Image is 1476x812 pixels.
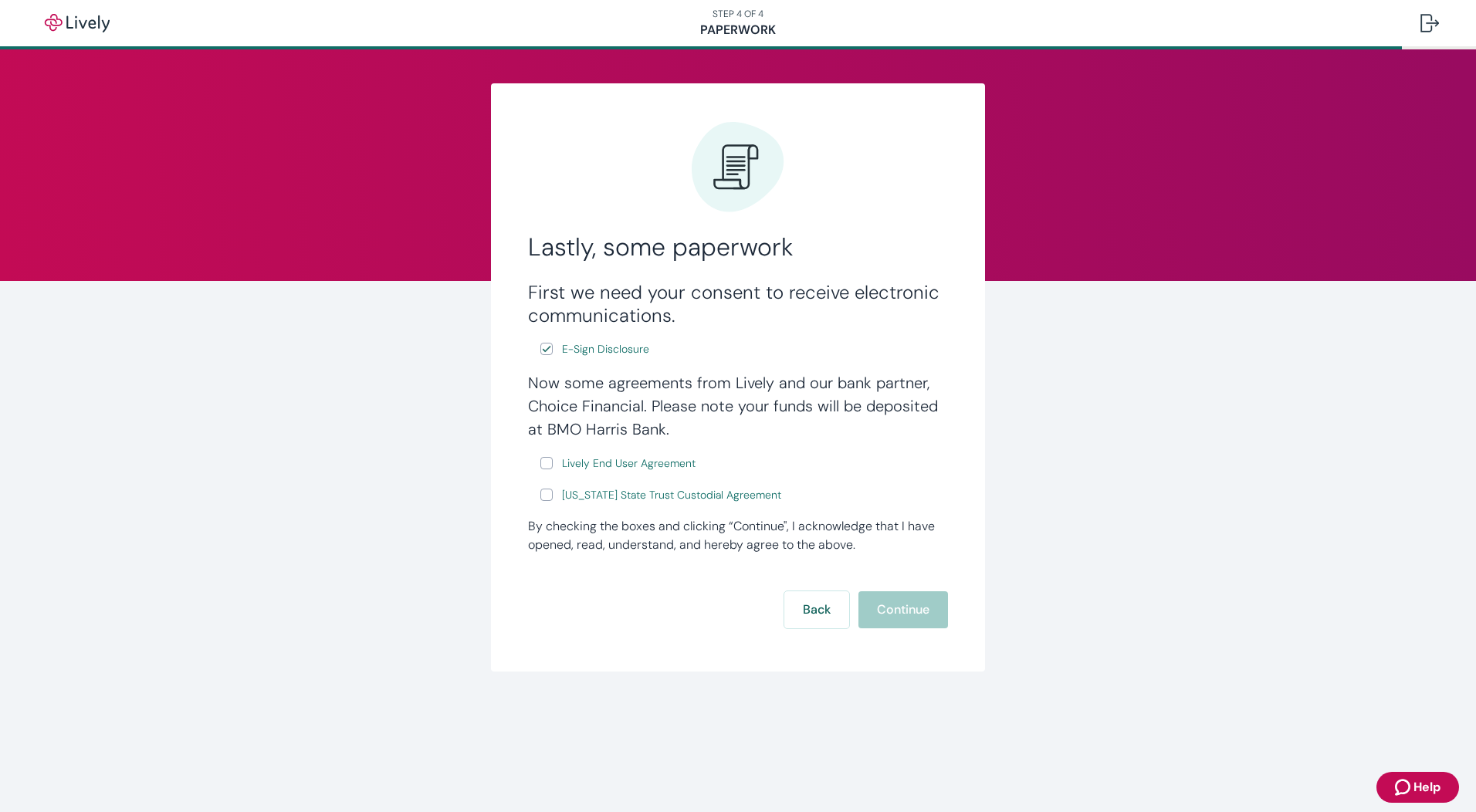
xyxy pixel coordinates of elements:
div: By checking the boxes and clicking “Continue", I acknowledge that I have opened, read, understand... [528,517,948,554]
span: Lively End User Agreement [562,455,696,472]
h2: Lastly, some paperwork [528,232,948,262]
h3: First we need your consent to receive electronic communications. [528,281,948,327]
span: E-Sign Disclosure [562,341,649,357]
span: Help [1413,778,1440,797]
button: Zendesk support iconHelp [1376,772,1459,803]
button: Log out [1408,5,1451,42]
span: [US_STATE] State Trust Custodial Agreement [562,487,781,503]
svg: Zendesk support icon [1395,778,1413,797]
img: Lively [34,14,120,32]
a: e-sign disclosure document [559,454,699,473]
button: Back [784,591,849,628]
h4: Now some agreements from Lively and our bank partner, Choice Financial. Please note your funds wi... [528,371,948,441]
a: e-sign disclosure document [559,486,784,505]
a: e-sign disclosure document [559,340,652,359]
